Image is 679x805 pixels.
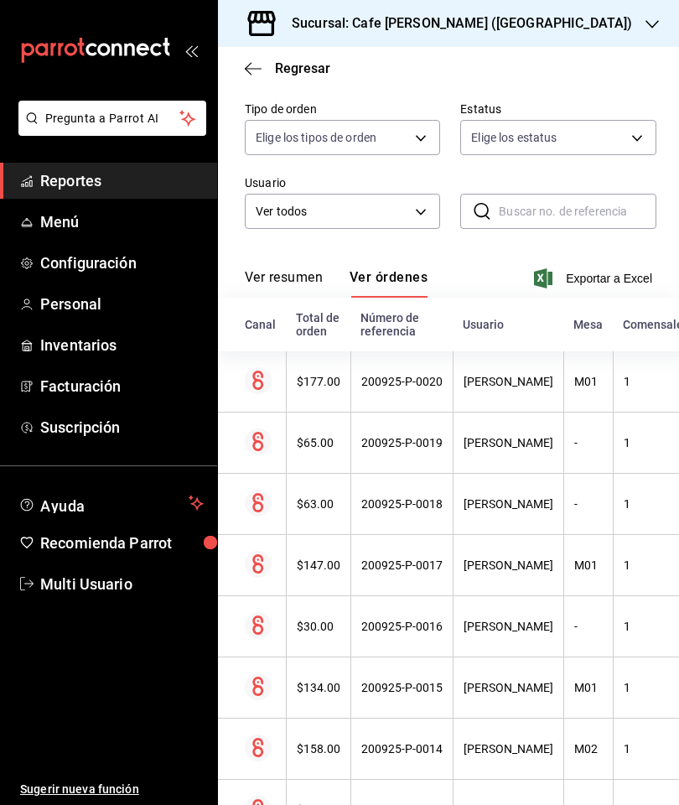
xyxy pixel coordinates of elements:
[40,293,204,315] span: Personal
[464,436,553,449] div: [PERSON_NAME]
[278,13,632,34] h3: Sucursal: Cafe [PERSON_NAME] ([GEOGRAPHIC_DATA])
[245,318,276,331] div: Canal
[574,558,603,572] div: M01
[245,177,440,189] label: Usuario
[574,620,603,633] div: -
[40,532,204,554] span: Recomienda Parrot
[574,681,603,694] div: M01
[499,195,656,228] input: Buscar no. de referencia
[361,375,443,388] div: 200925-P-0020
[297,620,340,633] div: $30.00
[12,122,206,139] a: Pregunta a Parrot AI
[464,742,553,756] div: [PERSON_NAME]
[45,110,180,127] span: Pregunta a Parrot AI
[297,375,340,388] div: $177.00
[464,497,553,511] div: [PERSON_NAME]
[361,436,443,449] div: 200925-P-0019
[460,103,656,115] label: Estatus
[40,416,204,439] span: Suscripción
[20,781,204,798] span: Sugerir nueva función
[245,60,330,76] button: Regresar
[574,375,603,388] div: M01
[297,558,340,572] div: $147.00
[463,318,553,331] div: Usuario
[275,60,330,76] span: Regresar
[296,311,340,338] div: Total de orden
[361,620,443,633] div: 200925-P-0016
[40,169,204,192] span: Reportes
[297,497,340,511] div: $63.00
[40,493,182,513] span: Ayuda
[574,436,603,449] div: -
[40,375,204,397] span: Facturación
[361,742,443,756] div: 200925-P-0014
[464,558,553,572] div: [PERSON_NAME]
[297,436,340,449] div: $65.00
[245,103,440,115] label: Tipo de orden
[573,318,603,331] div: Mesa
[297,681,340,694] div: $134.00
[297,742,340,756] div: $158.00
[537,268,652,288] button: Exportar a Excel
[40,334,204,356] span: Inventarios
[40,210,204,233] span: Menú
[361,558,443,572] div: 200925-P-0017
[471,129,557,146] span: Elige los estatus
[464,620,553,633] div: [PERSON_NAME]
[245,269,323,298] button: Ver resumen
[40,573,204,595] span: Multi Usuario
[464,681,553,694] div: [PERSON_NAME]
[574,497,603,511] div: -
[40,252,204,274] span: Configuración
[256,129,376,146] span: Elige los tipos de orden
[18,101,206,136] button: Pregunta a Parrot AI
[350,269,428,298] button: Ver órdenes
[360,311,443,338] div: Número de referencia
[361,681,443,694] div: 200925-P-0015
[184,44,198,57] button: open_drawer_menu
[245,269,428,298] div: navigation tabs
[256,203,409,221] span: Ver todos
[464,375,553,388] div: [PERSON_NAME]
[361,497,443,511] div: 200925-P-0018
[574,742,603,756] div: M02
